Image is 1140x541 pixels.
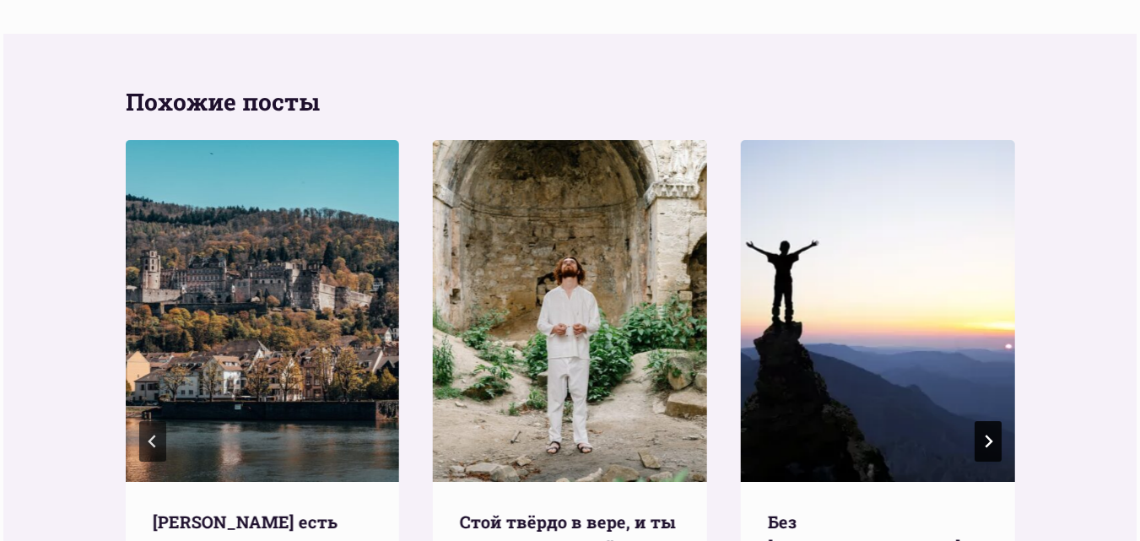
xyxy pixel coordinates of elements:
img: Вера есть послушание Господу! II [126,140,400,483]
img: Без Бога я не могу, но с Ним я могу всё! [741,140,1015,483]
h2: Похожие посты [126,84,1015,120]
img: Стой твёрдо в вере, и ты увидишь, что всё в твоей жизни начнёт меняться. [433,140,707,483]
button: Предыдущий [139,421,166,462]
button: Следующий [975,421,1002,462]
